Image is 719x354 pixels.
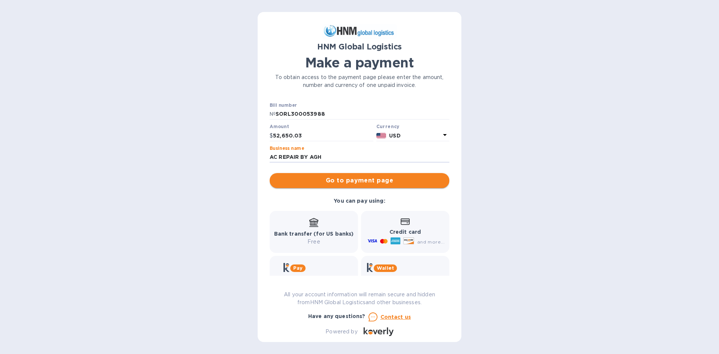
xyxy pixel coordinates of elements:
label: Business name [270,146,304,151]
p: All your account information will remain secure and hidden from HNM Global Logistics and other bu... [270,291,449,306]
b: USD [389,133,400,139]
input: Enter business name [270,152,449,163]
b: HNM Global Logistics [317,42,402,51]
b: Wallet [377,265,394,271]
label: Amount [270,125,289,129]
b: You can pay using: [334,198,385,204]
span: and more... [417,239,445,245]
b: Currency [376,124,400,129]
p: To obtain access to the payment page please enter the amount, number and currency of one unpaid i... [270,73,449,89]
input: Enter bill number [276,109,449,120]
h1: Make a payment [270,55,449,70]
p: Powered by [325,328,357,336]
b: Pay [293,265,303,271]
span: Go to payment page [276,176,443,185]
p: № [270,110,276,118]
b: Bank transfer (for US banks) [274,231,354,237]
img: USD [376,133,386,138]
button: Go to payment page [270,173,449,188]
p: $ [270,132,273,140]
u: Contact us [380,314,411,320]
label: Bill number [270,103,297,108]
input: 0.00 [273,130,373,141]
b: Credit card [389,229,421,235]
b: Have any questions? [308,313,365,319]
p: Free [274,238,354,246]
